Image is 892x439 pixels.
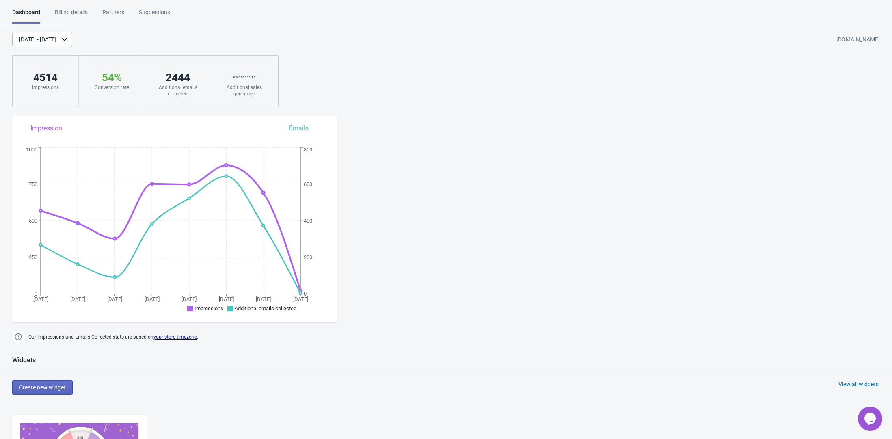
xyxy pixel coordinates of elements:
[256,296,271,302] tspan: [DATE]
[235,305,296,311] span: Additional emails collected
[153,71,203,84] div: 2444
[29,181,37,187] tspan: 750
[219,84,269,97] div: Additional sales generated
[21,84,70,91] div: Impressions
[153,84,203,97] div: Additional emails collected
[12,331,24,343] img: help.png
[19,384,66,391] span: Create new widget
[139,8,170,22] div: Suggestions
[219,71,269,84] div: PLN 103211.93
[858,407,884,431] iframe: chat widget
[107,296,122,302] tspan: [DATE]
[181,296,197,302] tspan: [DATE]
[145,296,160,302] tspan: [DATE]
[293,296,308,302] tspan: [DATE]
[21,71,70,84] div: 4514
[28,331,198,344] span: Our Impressions and Emails Collected stats are based on .
[838,380,879,388] div: View all widgets
[194,305,223,311] span: Impressions
[19,35,56,44] div: [DATE] - [DATE]
[33,296,48,302] tspan: [DATE]
[304,218,312,224] tspan: 400
[87,71,136,84] div: 54 %
[35,291,37,297] tspan: 0
[70,296,85,302] tspan: [DATE]
[304,291,307,297] tspan: 0
[102,8,124,22] div: Partners
[304,147,312,153] tspan: 800
[304,181,312,187] tspan: 600
[29,218,37,224] tspan: 500
[87,84,136,91] div: Conversion rate
[26,147,37,153] tspan: 1000
[12,380,73,395] button: Create new widget
[153,334,197,340] a: your store timezone
[219,296,234,302] tspan: [DATE]
[55,8,88,22] div: Billing details
[12,8,40,24] div: Dashboard
[304,254,312,260] tspan: 200
[29,254,37,260] tspan: 250
[836,32,880,47] div: [DOMAIN_NAME]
